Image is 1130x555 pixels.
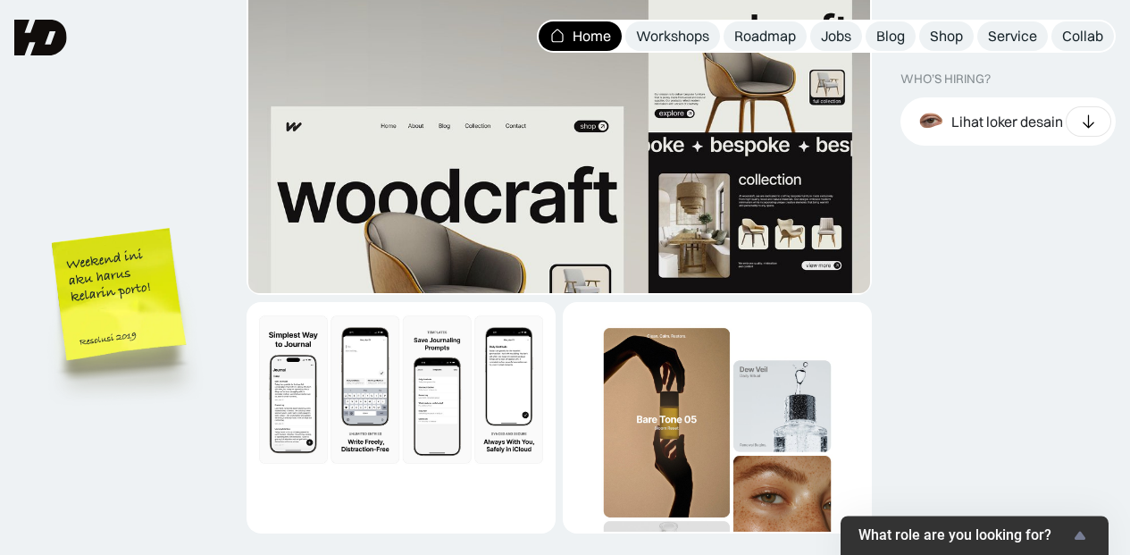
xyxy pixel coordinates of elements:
[734,27,796,46] div: Roadmap
[988,27,1037,46] div: Service
[625,21,720,51] a: Workshops
[977,21,1048,51] a: Service
[573,27,611,46] div: Home
[724,21,807,51] a: Roadmap
[539,21,622,51] a: Home
[247,302,556,534] a: Dynamic Image
[821,27,851,46] div: Jobs
[866,21,916,51] a: Blog
[563,302,872,534] a: Dynamic Image
[858,525,1091,546] button: Show survey - What role are you looking for?
[636,27,709,46] div: Workshops
[1062,27,1103,46] div: Collab
[248,304,554,475] img: Dynamic Image
[919,21,974,51] a: Shop
[876,27,905,46] div: Blog
[858,527,1069,544] span: What role are you looking for?
[951,112,1063,130] div: Lihat loker desain
[1051,21,1114,51] a: Collab
[810,21,862,51] a: Jobs
[930,27,963,46] div: Shop
[900,71,991,87] div: WHO’S HIRING?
